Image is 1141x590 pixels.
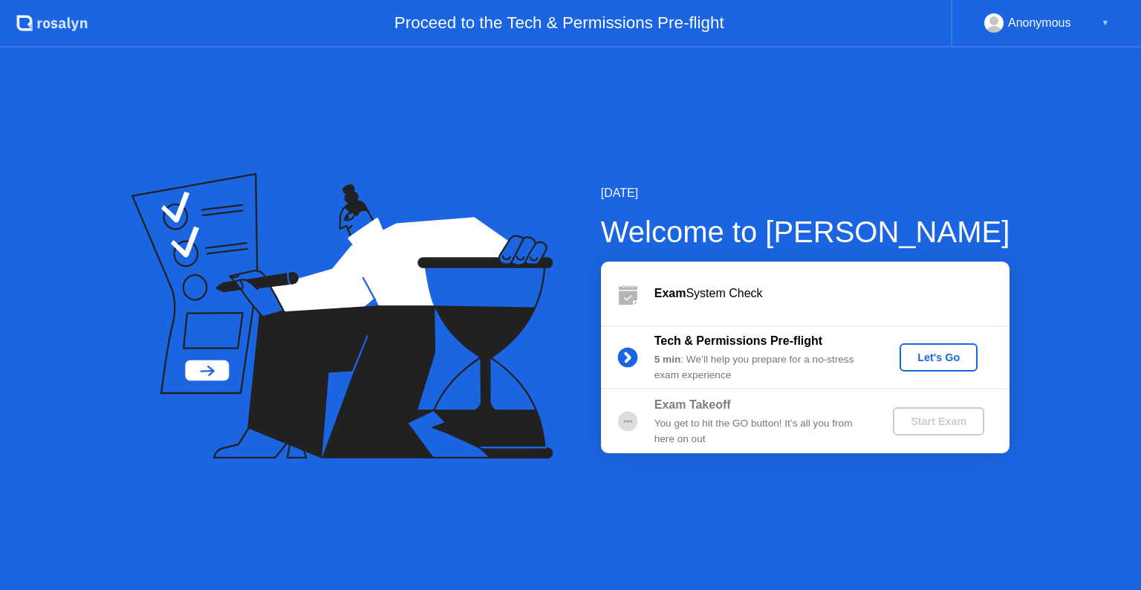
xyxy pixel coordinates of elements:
div: : We’ll help you prepare for a no-stress exam experience [654,352,868,383]
b: Exam Takeoff [654,398,731,411]
b: Tech & Permissions Pre-flight [654,334,822,347]
div: Start Exam [899,415,978,427]
div: ▼ [1102,13,1109,33]
button: Let's Go [900,343,978,372]
div: Anonymous [1008,13,1071,33]
div: Welcome to [PERSON_NAME] [601,210,1010,254]
button: Start Exam [893,407,984,435]
b: 5 min [654,354,681,365]
div: [DATE] [601,184,1010,202]
div: Let's Go [906,351,972,363]
div: System Check [654,285,1010,302]
b: Exam [654,287,686,299]
div: You get to hit the GO button! It’s all you from here on out [654,416,868,447]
